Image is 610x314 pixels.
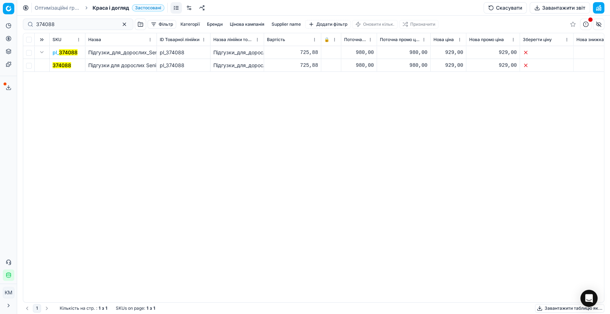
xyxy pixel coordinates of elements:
strong: з [102,305,104,311]
button: КM [3,287,14,298]
span: Кількість на стр. [60,305,95,311]
span: Нова ціна [433,37,454,43]
mark: 374088 [59,49,78,55]
span: Підгузки_для_дорослих_Seni_Super_Еxtra_large_4,_30_шт. [88,49,228,55]
div: 980,00 [380,62,427,69]
div: pl_374088 [160,49,207,56]
strong: з [150,305,152,311]
span: Поточна промо ціна [380,37,420,43]
div: 980,00 [380,49,427,56]
a: Оптимізаційні групи [35,4,80,11]
div: 725,88 [267,49,318,56]
button: Бренди [204,20,225,29]
strong: 1 [99,305,100,311]
strong: 1 [147,305,148,311]
button: Expand all [38,35,46,44]
div: Підгузки_для_дорослих_Seni_Super_Еxtra_large_4,_30_шт. [213,62,261,69]
span: Назва [88,37,101,43]
button: Go to previous page [23,304,31,313]
div: 929,00 [469,49,517,56]
button: Фільтр [148,20,176,29]
span: Поточна ціна [344,37,367,43]
nav: breadcrumb [35,4,164,11]
div: Підгузки_для_дорослих_Seni_Super_Еxtra_large_4,_30_шт. [213,49,261,56]
span: pl_ [53,49,78,56]
div: 929,00 [469,62,517,69]
div: : [60,305,107,311]
span: КM [3,287,14,298]
span: Підгузки для дорослих Seni Super Еxtra large 4, 30 шт. [88,62,222,68]
span: Краса і доглядЗастосовані [93,4,164,11]
strong: 1 [153,305,155,311]
span: SKU [53,37,61,43]
button: Скасувати [483,2,527,14]
button: Оновити кільк. [352,20,398,29]
button: Цінова кампанія [227,20,267,29]
span: Краса і догляд [93,4,129,11]
div: 980,00 [344,62,374,69]
button: 1 [33,304,41,313]
div: 929,00 [433,49,463,56]
div: 929,00 [433,62,463,69]
button: Завантажити таблицю як... [535,304,604,313]
button: Категорії [178,20,203,29]
span: SKUs on page : [116,305,145,311]
div: 980,00 [344,49,374,56]
strong: 1 [105,305,107,311]
nav: pagination [23,304,51,313]
button: Завантажити звіт [530,2,590,14]
span: Нова знижка [576,37,604,43]
div: Open Intercom Messenger [580,290,597,307]
span: Вартість [267,37,285,43]
button: Expand [38,48,46,56]
button: Supplier name [269,20,304,29]
div: 725,88 [267,62,318,69]
input: Пошук по SKU або назві [36,21,114,28]
span: 🔒 [324,37,329,43]
span: Застосовані [132,4,164,11]
button: Призначити [399,20,438,29]
button: Go to next page [43,304,51,313]
span: Назва лінійки товарів [213,37,254,43]
span: Зберегти ціну [523,37,552,43]
span: Нова промо ціна [469,37,504,43]
mark: 374088 [53,62,71,68]
div: pl_374088 [160,62,207,69]
button: Додати фільтр [305,20,351,29]
button: pl_374088 [53,49,78,56]
button: 374088 [53,62,71,69]
span: ID Товарної лінійки [160,37,199,43]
